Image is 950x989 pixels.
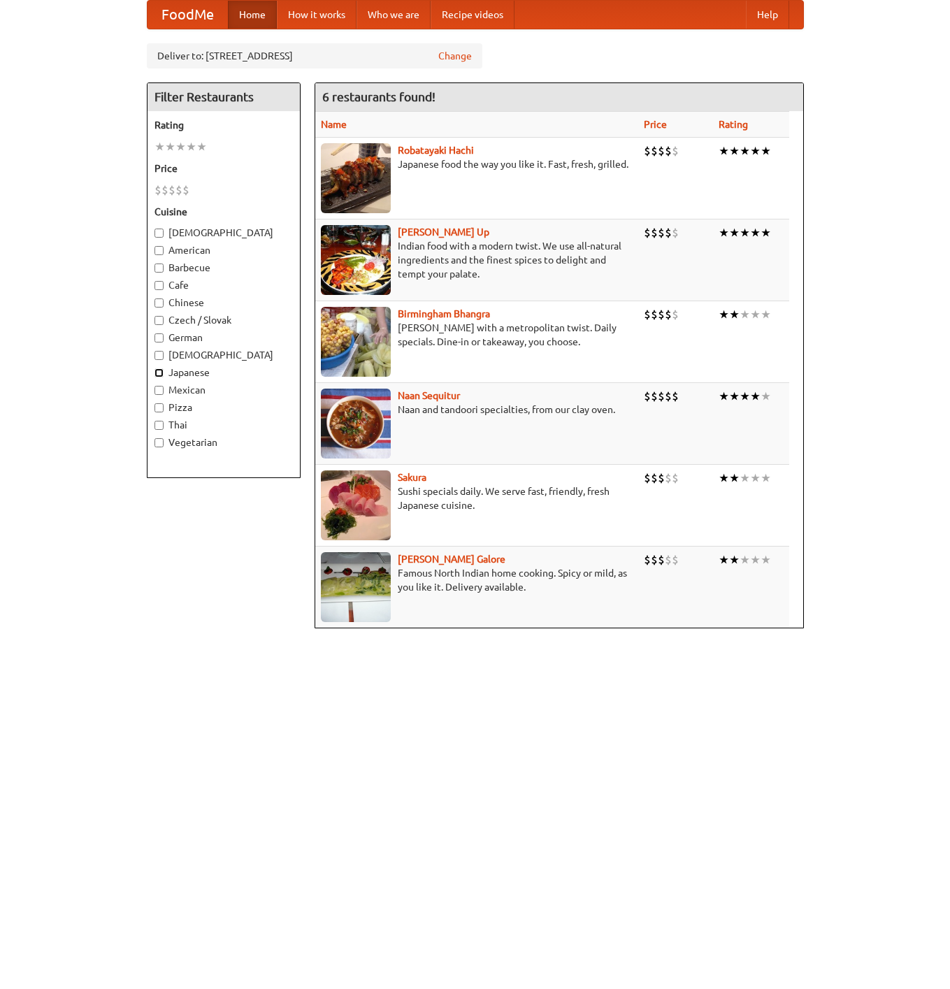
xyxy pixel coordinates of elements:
[761,225,771,240] li: ★
[154,246,164,255] input: American
[321,552,391,622] img: currygalore.jpg
[154,421,164,430] input: Thai
[750,307,761,322] li: ★
[321,225,391,295] img: curryup.jpg
[740,307,750,322] li: ★
[321,566,633,594] p: Famous North Indian home cooking. Spicy or mild, as you like it. Delivery available.
[154,261,293,275] label: Barbecue
[719,143,729,159] li: ★
[658,307,665,322] li: $
[154,281,164,290] input: Cafe
[750,143,761,159] li: ★
[665,307,672,322] li: $
[161,182,168,198] li: $
[154,298,164,308] input: Chinese
[672,389,679,404] li: $
[658,470,665,486] li: $
[672,143,679,159] li: $
[154,296,293,310] label: Chinese
[154,366,293,380] label: Japanese
[719,307,729,322] li: ★
[321,484,633,512] p: Sushi specials daily. We serve fast, friendly, fresh Japanese cuisine.
[398,145,474,156] a: Robatayaki Hachi
[321,307,391,377] img: bhangra.jpg
[154,313,293,327] label: Czech / Slovak
[665,389,672,404] li: $
[761,307,771,322] li: ★
[168,182,175,198] li: $
[165,139,175,154] li: ★
[154,316,164,325] input: Czech / Slovak
[154,331,293,345] label: German
[154,205,293,219] h5: Cuisine
[154,400,293,414] label: Pizza
[644,470,651,486] li: $
[154,182,161,198] li: $
[154,368,164,377] input: Japanese
[665,552,672,568] li: $
[644,119,667,130] a: Price
[750,389,761,404] li: ★
[651,143,658,159] li: $
[398,554,505,565] a: [PERSON_NAME] Galore
[154,438,164,447] input: Vegetarian
[321,119,347,130] a: Name
[322,90,436,103] ng-pluralize: 6 restaurants found!
[398,308,490,319] a: Birmingham Bhangra
[154,351,164,360] input: [DEMOGRAPHIC_DATA]
[651,225,658,240] li: $
[147,83,300,111] h4: Filter Restaurants
[398,472,426,483] a: Sakura
[644,389,651,404] li: $
[154,229,164,238] input: [DEMOGRAPHIC_DATA]
[154,278,293,292] label: Cafe
[277,1,357,29] a: How it works
[672,552,679,568] li: $
[672,307,679,322] li: $
[154,348,293,362] label: [DEMOGRAPHIC_DATA]
[398,226,489,238] b: [PERSON_NAME] Up
[154,383,293,397] label: Mexican
[719,389,729,404] li: ★
[665,470,672,486] li: $
[672,225,679,240] li: $
[154,139,165,154] li: ★
[398,390,460,401] b: Naan Sequitur
[761,143,771,159] li: ★
[651,389,658,404] li: $
[750,470,761,486] li: ★
[431,1,514,29] a: Recipe videos
[761,389,771,404] li: ★
[746,1,789,29] a: Help
[644,552,651,568] li: $
[357,1,431,29] a: Who we are
[651,552,658,568] li: $
[729,552,740,568] li: ★
[719,225,729,240] li: ★
[719,552,729,568] li: ★
[196,139,207,154] li: ★
[750,552,761,568] li: ★
[740,470,750,486] li: ★
[147,1,228,29] a: FoodMe
[729,143,740,159] li: ★
[154,386,164,395] input: Mexican
[438,49,472,63] a: Change
[658,143,665,159] li: $
[154,333,164,342] input: German
[182,182,189,198] li: $
[729,389,740,404] li: ★
[147,43,482,68] div: Deliver to: [STREET_ADDRESS]
[321,470,391,540] img: sakura.jpg
[651,307,658,322] li: $
[321,239,633,281] p: Indian food with a modern twist. We use all-natural ingredients and the finest spices to delight ...
[658,389,665,404] li: $
[761,470,771,486] li: ★
[154,435,293,449] label: Vegetarian
[729,225,740,240] li: ★
[154,403,164,412] input: Pizza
